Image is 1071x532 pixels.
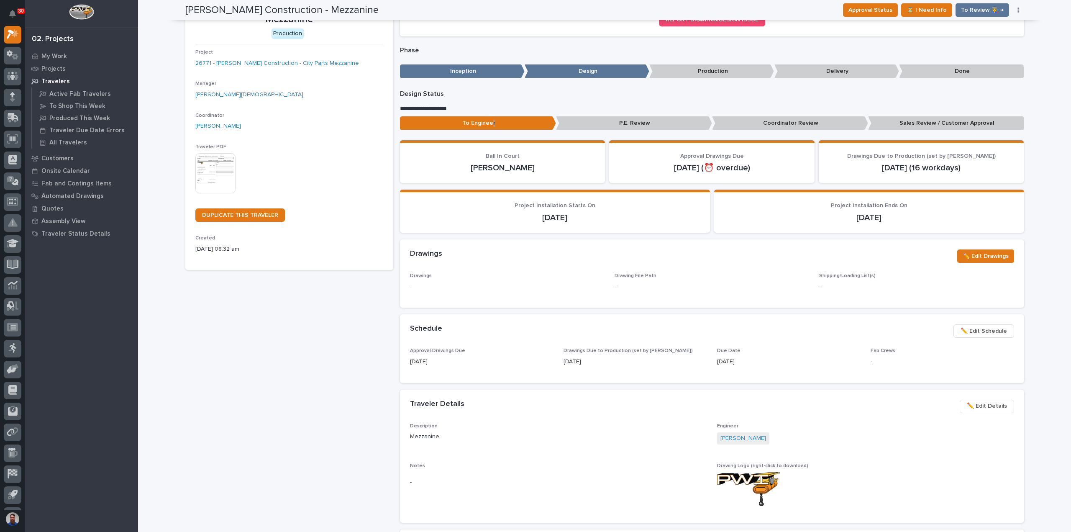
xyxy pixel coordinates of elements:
[32,136,138,148] a: All Travelers
[819,273,876,278] span: Shipping/Loading List(s)
[410,463,425,468] span: Notes
[724,213,1014,223] p: [DATE]
[272,28,304,39] div: Production
[899,64,1024,78] p: Done
[202,212,278,218] span: DUPLICATE THIS TRAVELER
[871,348,895,353] span: Fab Crews
[195,113,224,118] span: Coordinator
[843,3,898,17] button: Approval Status
[410,400,464,409] h2: Traveler Details
[41,78,70,85] p: Travelers
[32,124,138,136] a: Traveler Due Date Errors
[410,432,707,441] p: Mezzanine
[41,193,104,200] p: Automated Drawings
[41,180,112,188] p: Fab and Coatings Items
[717,348,740,353] span: Due Date
[41,155,74,162] p: Customers
[25,215,138,227] a: Assembly View
[410,213,700,223] p: [DATE]
[195,236,215,241] span: Created
[410,163,595,173] p: [PERSON_NAME]
[400,116,556,130] p: To Engineer
[515,203,595,208] span: Project Installation Starts On
[410,478,707,487] p: -
[400,90,1024,98] p: Design Status
[486,153,520,159] span: Ball In Court
[619,163,805,173] p: [DATE] (⏰ overdue)
[185,4,379,16] h2: [PERSON_NAME] Construction - Mezzanine
[410,273,432,278] span: Drawings
[720,434,766,443] a: [PERSON_NAME]
[25,190,138,202] a: Automated Drawings
[25,227,138,240] a: Traveler Status Details
[564,357,707,366] p: [DATE]
[69,4,94,20] img: Workspace Logo
[717,472,780,506] img: EqRL6tNSh5--IhDuFSfAGZ8DTJ4rK_zit6SjFJ4R4sY
[49,90,111,98] p: Active Fab Travelers
[615,273,656,278] span: Drawing File Path
[195,208,285,222] a: DUPLICATE THIS TRAVELER
[961,326,1007,336] span: ✏️ Edit Schedule
[956,3,1009,17] button: To Review 👨‍🏭 →
[41,53,67,60] p: My Work
[25,75,138,87] a: Travelers
[960,400,1014,413] button: ✏️ Edit Details
[4,5,21,23] button: Notifications
[195,81,216,86] span: Manager
[847,153,996,159] span: Drawings Due to Production (set by [PERSON_NAME])
[49,115,110,122] p: Produced This Week
[4,510,21,528] button: users-avatar
[410,324,442,334] h2: Schedule
[967,401,1007,411] span: ✏️ Edit Details
[25,62,138,75] a: Projects
[32,112,138,124] a: Produced This Week
[957,249,1014,263] button: ✏️ Edit Drawings
[49,127,125,134] p: Traveler Due Date Errors
[410,357,553,366] p: [DATE]
[961,5,1004,15] span: To Review 👨‍🏭 →
[25,50,138,62] a: My Work
[901,3,952,17] button: ⏳ I Need Info
[18,8,24,14] p: 30
[400,46,1024,54] p: Phase
[25,177,138,190] a: Fab and Coatings Items
[25,202,138,215] a: Quotes
[49,103,105,110] p: To Shop This Week
[410,348,465,353] span: Approval Drawings Due
[32,35,74,44] div: 02. Projects
[717,463,808,468] span: Drawing Logo (right-click to download)
[868,116,1024,130] p: Sales Review / Customer Approval
[25,164,138,177] a: Onsite Calendar
[195,245,383,254] p: [DATE] 08:32 am
[195,59,359,68] a: 26771 - [PERSON_NAME] Construction - City Parts Mezzanine
[400,64,525,78] p: Inception
[410,424,438,429] span: Description
[871,357,1014,366] p: -
[32,100,138,112] a: To Shop This Week
[564,348,693,353] span: Drawings Due to Production (set by [PERSON_NAME])
[963,251,1009,261] span: ✏️ Edit Drawings
[848,5,892,15] span: Approval Status
[195,144,226,149] span: Traveler PDF
[953,324,1014,338] button: ✏️ Edit Schedule
[831,203,907,208] span: Project Installation Ends On
[649,64,774,78] p: Production
[615,283,616,291] p: -
[410,249,442,259] h2: Drawings
[195,50,213,55] span: Project
[41,230,110,238] p: Traveler Status Details
[25,152,138,164] a: Customers
[712,116,868,130] p: Coordinator Review
[556,116,712,130] p: P.E. Review
[49,139,87,146] p: All Travelers
[10,10,21,23] div: Notifications30
[41,65,66,73] p: Projects
[829,163,1014,173] p: [DATE] (16 workdays)
[41,167,90,175] p: Onsite Calendar
[32,88,138,100] a: Active Fab Travelers
[774,64,899,78] p: Delivery
[195,122,241,131] a: [PERSON_NAME]
[525,64,649,78] p: Design
[410,283,605,291] p: -
[41,205,64,213] p: Quotes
